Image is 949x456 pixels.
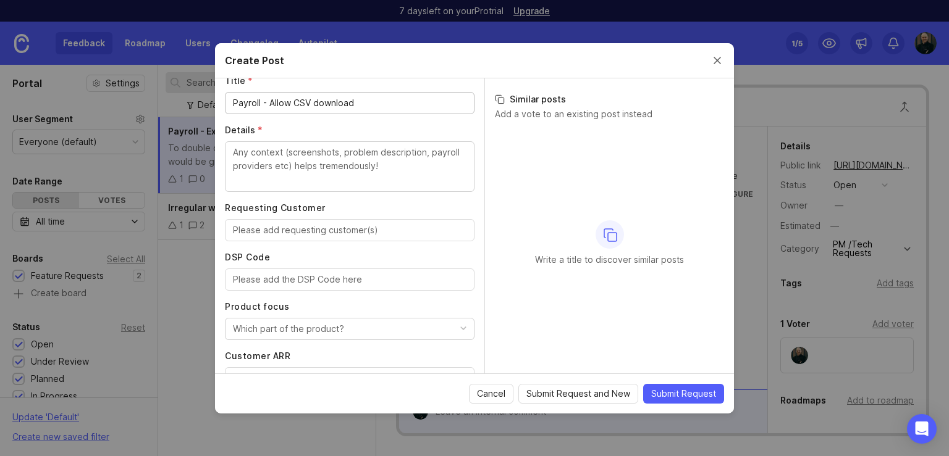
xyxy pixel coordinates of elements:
[225,350,474,362] label: Customer ARR
[651,388,716,400] span: Submit Request
[225,301,474,313] label: Product focus
[233,371,466,385] input: What's the ARR impacted?
[495,93,724,106] h3: Similar posts
[225,251,474,263] label: DSP Code
[477,388,505,400] span: Cancel
[225,125,263,135] span: Details (required)
[526,388,630,400] span: Submit Request and New
[225,75,253,86] span: Title (required)
[495,108,724,120] p: Add a vote to an existing post instead
[225,202,474,214] label: Requesting Customer
[233,96,466,110] input: Format: Module - Short descriptive title
[233,223,466,237] input: Please add requesting customer(s)
[643,384,724,404] button: Submit Request
[233,273,466,286] input: Please add the DSP Code here
[907,414,937,444] div: Open Intercom Messenger
[518,384,638,404] button: Submit Request and New
[535,254,684,266] p: Write a title to discover similar posts
[469,384,513,404] button: Cancel
[711,54,724,67] button: Close create post modal
[233,322,344,336] div: Which part of the product?
[225,53,284,68] h2: Create Post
